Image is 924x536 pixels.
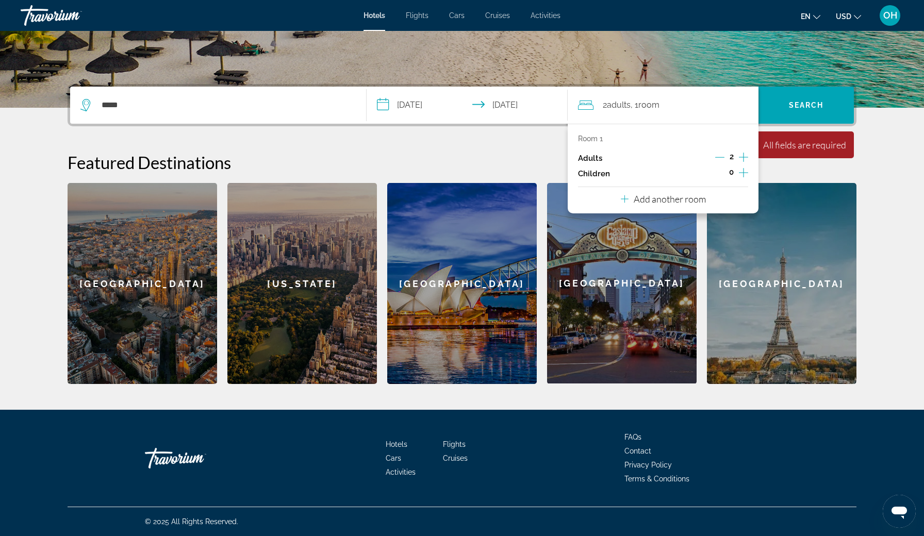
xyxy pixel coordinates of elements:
[145,517,238,526] span: © 2025 All Rights Reserved.
[801,12,811,21] span: en
[729,168,734,176] span: 0
[531,11,560,20] a: Activities
[547,183,697,384] a: San Diego[GEOGRAPHIC_DATA]
[386,468,416,476] a: Activities
[145,443,248,474] a: Go Home
[68,183,217,384] a: Barcelona[GEOGRAPHIC_DATA]
[836,9,861,24] button: Change currency
[406,11,428,20] a: Flights
[367,87,568,124] button: Select check in and out date
[578,170,610,178] p: Children
[624,433,641,441] a: FAQs
[68,152,856,173] h2: Featured Destinations
[547,183,697,383] div: [GEOGRAPHIC_DATA]
[624,447,651,455] a: Contact
[877,5,903,26] button: User Menu
[449,11,465,20] a: Cars
[739,150,748,166] button: Increment adults
[883,10,897,21] span: OH
[364,11,385,20] a: Hotels
[607,100,631,110] span: Adults
[227,183,377,384] a: New York[US_STATE]
[578,135,603,143] p: Room 1
[387,183,537,384] div: [GEOGRAPHIC_DATA]
[621,187,706,208] button: Add another room
[386,454,401,462] a: Cars
[707,183,856,384] div: [GEOGRAPHIC_DATA]
[730,153,734,161] span: 2
[624,461,672,469] a: Privacy Policy
[443,454,468,462] a: Cruises
[387,183,537,384] a: Sydney[GEOGRAPHIC_DATA]
[758,87,854,124] button: Search
[568,87,758,124] button: Travelers: 2 adults, 0 children
[801,9,820,24] button: Change language
[227,183,377,384] div: [US_STATE]
[631,98,659,112] span: , 1
[707,183,856,384] a: Paris[GEOGRAPHIC_DATA]
[443,440,466,448] a: Flights
[763,139,846,150] div: All fields are required
[21,2,124,29] a: Travorium
[485,11,510,20] a: Cruises
[739,166,748,181] button: Increment children
[578,154,602,163] p: Adults
[70,87,854,124] div: Search widget
[789,101,824,109] span: Search
[386,440,407,448] a: Hotels
[715,152,724,164] button: Decrement adults
[634,193,706,205] p: Add another room
[101,97,351,113] input: Search hotel destination
[883,495,916,528] iframe: Button to launch messaging window
[638,100,659,110] span: Room
[836,12,851,21] span: USD
[68,183,217,384] div: [GEOGRAPHIC_DATA]
[715,167,724,180] button: Decrement children
[624,475,689,483] a: Terms & Conditions
[603,98,631,112] span: 2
